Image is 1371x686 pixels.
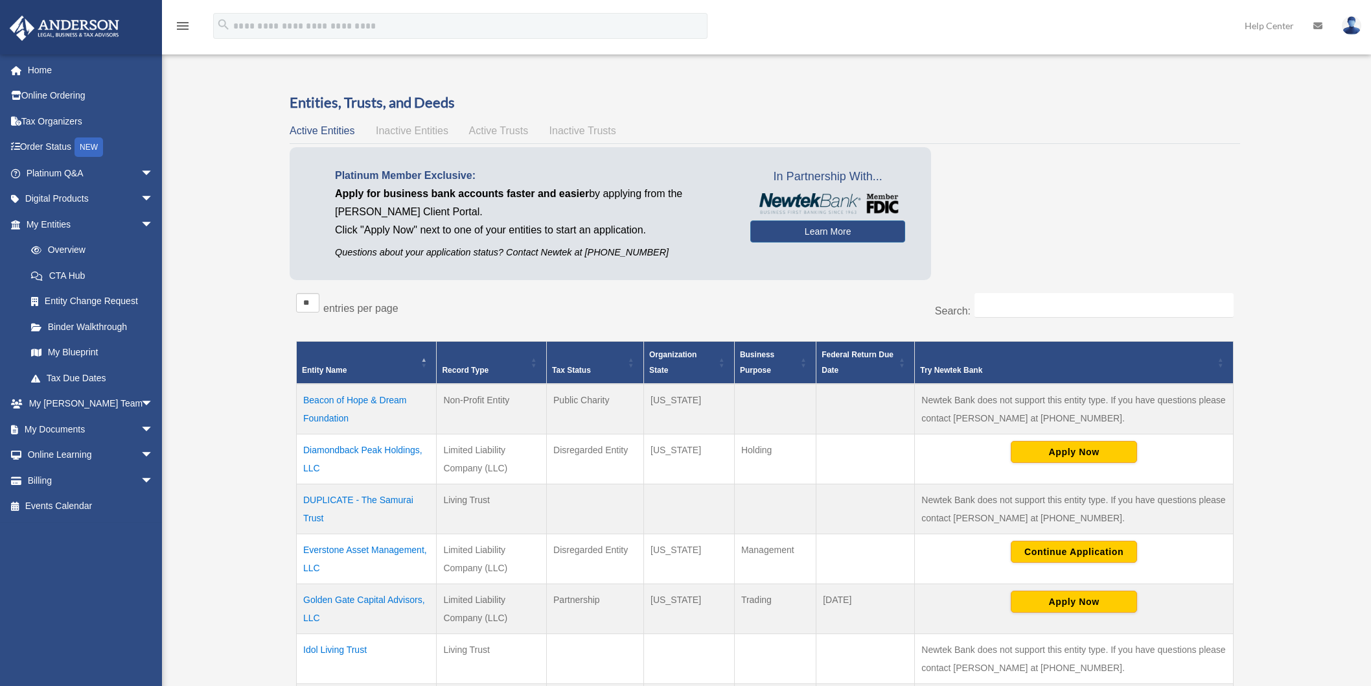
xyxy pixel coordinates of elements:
[335,167,731,185] p: Platinum Member Exclusive:
[437,341,547,384] th: Record Type: Activate to sort
[547,534,644,584] td: Disregarded Entity
[915,384,1234,434] td: Newtek Bank does not support this entity type. If you have questions please contact [PERSON_NAME]...
[9,160,173,186] a: Platinum Q&Aarrow_drop_down
[290,93,1240,113] h3: Entities, Trusts, and Deeds
[750,167,905,187] span: In Partnership With...
[290,125,354,136] span: Active Entities
[335,244,731,261] p: Questions about your application status? Contact Newtek at [PHONE_NUMBER]
[9,442,173,468] a: Online Learningarrow_drop_down
[644,341,735,384] th: Organization State: Activate to sort
[6,16,123,41] img: Anderson Advisors Platinum Portal
[9,493,173,519] a: Events Calendar
[9,186,173,212] a: Digital Productsarrow_drop_down
[935,305,971,316] label: Search:
[18,237,160,263] a: Overview
[734,534,816,584] td: Management
[9,211,167,237] a: My Entitiesarrow_drop_down
[734,434,816,484] td: Holding
[297,341,437,384] th: Entity Name: Activate to invert sorting
[335,188,589,199] span: Apply for business bank accounts faster and easier
[141,391,167,418] span: arrow_drop_down
[1011,541,1137,563] button: Continue Application
[644,384,735,434] td: [US_STATE]
[297,633,437,683] td: Idol Living Trust
[175,23,190,34] a: menu
[302,366,347,375] span: Entity Name
[18,340,167,366] a: My Blueprint
[915,484,1234,534] td: Newtek Bank does not support this entity type. If you have questions please contact [PERSON_NAME]...
[18,314,167,340] a: Binder Walkthrough
[335,185,731,221] p: by applying from the [PERSON_NAME] Client Portal.
[297,434,437,484] td: Diamondback Peak Holdings, LLC
[141,467,167,494] span: arrow_drop_down
[1011,591,1137,613] button: Apply Now
[297,534,437,584] td: Everstone Asset Management, LLC
[437,484,547,534] td: Living Trust
[547,341,644,384] th: Tax Status: Activate to sort
[437,633,547,683] td: Living Trust
[469,125,529,136] span: Active Trusts
[644,584,735,633] td: [US_STATE]
[175,18,190,34] i: menu
[9,416,173,442] a: My Documentsarrow_drop_down
[442,366,489,375] span: Record Type
[9,467,173,493] a: Billingarrow_drop_down
[9,57,173,83] a: Home
[9,83,173,109] a: Online Ordering
[644,434,735,484] td: [US_STATE]
[549,125,616,136] span: Inactive Trusts
[141,186,167,213] span: arrow_drop_down
[437,434,547,484] td: Limited Liability Company (LLC)
[216,18,231,32] i: search
[9,134,173,161] a: Order StatusNEW
[734,341,816,384] th: Business Purpose: Activate to sort
[1011,441,1137,463] button: Apply Now
[18,365,167,391] a: Tax Due Dates
[552,366,591,375] span: Tax Status
[297,484,437,534] td: DUPLICATE - The Samurai Trust
[141,160,167,187] span: arrow_drop_down
[547,434,644,484] td: Disregarded Entity
[323,303,398,314] label: entries per page
[297,584,437,633] td: Golden Gate Capital Advisors, LLC
[437,534,547,584] td: Limited Liability Company (LLC)
[816,341,915,384] th: Federal Return Due Date: Activate to sort
[9,108,173,134] a: Tax Organizers
[376,125,448,136] span: Inactive Entities
[141,416,167,443] span: arrow_drop_down
[915,633,1234,683] td: Newtek Bank does not support this entity type. If you have questions please contact [PERSON_NAME]...
[437,384,547,434] td: Non-Profit Entity
[18,289,167,314] a: Entity Change Request
[750,220,905,242] a: Learn More
[297,384,437,434] td: Beacon of Hope & Dream Foundation
[740,350,774,375] span: Business Purpose
[75,137,103,157] div: NEW
[141,211,167,238] span: arrow_drop_down
[18,263,167,289] a: CTA Hub
[757,193,899,214] img: NewtekBankLogoSM.png
[734,584,816,633] td: Trading
[9,391,173,417] a: My [PERSON_NAME] Teamarrow_drop_down
[644,534,735,584] td: [US_STATE]
[649,350,697,375] span: Organization State
[141,442,167,469] span: arrow_drop_down
[335,221,731,239] p: Click "Apply Now" next to one of your entities to start an application.
[822,350,893,375] span: Federal Return Due Date
[816,584,915,633] td: [DATE]
[547,584,644,633] td: Partnership
[920,362,1214,378] div: Try Newtek Bank
[547,384,644,434] td: Public Charity
[915,341,1234,384] th: Try Newtek Bank : Activate to sort
[1342,16,1361,35] img: User Pic
[437,584,547,633] td: Limited Liability Company (LLC)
